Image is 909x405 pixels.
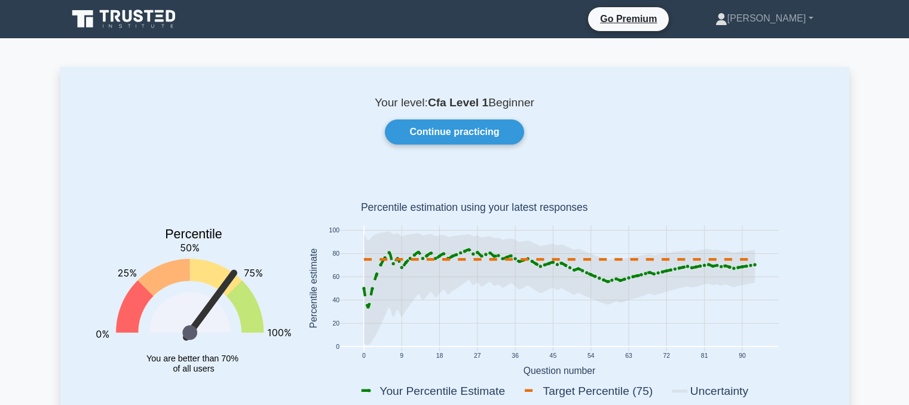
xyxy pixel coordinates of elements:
text: 63 [625,353,632,360]
text: 40 [332,297,339,303]
text: 81 [700,353,708,360]
a: Go Premium [593,11,664,26]
text: Percentile [165,228,222,242]
tspan: of all users [173,364,214,373]
text: 80 [332,251,339,257]
text: 60 [332,274,339,281]
text: Percentile estimation using your latest responses [360,202,587,214]
text: 0 [362,353,365,360]
text: 100 [329,228,339,234]
tspan: You are better than 70% [146,354,238,363]
b: Cfa Level 1 [428,96,488,109]
text: 90 [739,353,746,360]
text: Percentile estimate [308,248,318,329]
text: 18 [436,353,443,360]
text: 27 [474,353,481,360]
text: 36 [512,353,519,360]
text: 0 [336,343,339,350]
text: 72 [663,353,670,360]
a: Continue practicing [385,119,524,145]
p: Your level: Beginner [89,96,821,110]
text: 20 [332,320,339,327]
text: 45 [549,353,556,360]
text: Question number [523,366,595,376]
text: 54 [587,353,594,360]
text: 9 [400,353,403,360]
a: [PERSON_NAME] [687,7,842,30]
